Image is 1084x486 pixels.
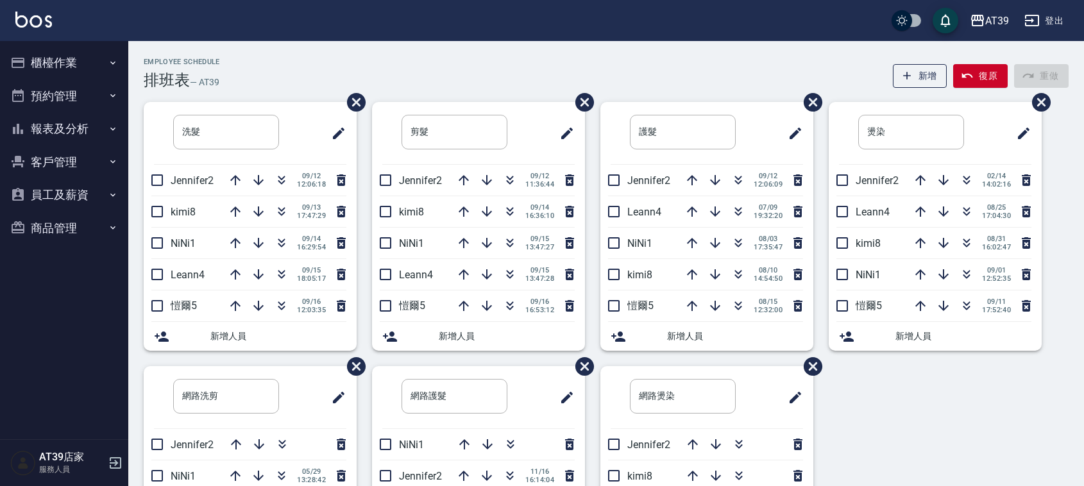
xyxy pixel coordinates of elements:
input: 排版標題 [858,115,964,149]
span: 17:04:30 [982,212,1011,220]
span: NiNi1 [856,269,881,281]
span: 12:06:18 [297,180,326,189]
h6: — AT39 [190,76,219,89]
span: 刪除班表 [794,348,824,385]
div: 新增人員 [600,322,813,351]
span: 14:02:16 [982,180,1011,189]
span: Leann4 [399,269,433,281]
span: kimi8 [627,269,652,281]
p: 服務人員 [39,464,105,475]
span: 09/15 [525,266,554,274]
span: 09/16 [297,297,326,306]
span: 修改班表的標題 [780,118,803,149]
span: Leann4 [627,206,661,218]
span: 09/14 [297,235,326,243]
span: NiNi1 [399,439,424,451]
button: 商品管理 [5,212,123,245]
span: 刪除班表 [337,83,368,121]
span: kimi8 [399,206,424,218]
span: 19:32:20 [754,212,783,220]
span: kimi8 [856,237,881,249]
div: AT39 [985,13,1009,29]
input: 排版標題 [402,115,507,149]
span: Leann4 [856,206,890,218]
span: Jennifer2 [627,174,670,187]
button: 登出 [1019,9,1069,33]
button: AT39 [965,8,1014,34]
input: 排版標題 [402,379,507,414]
span: 16:02:47 [982,243,1011,251]
button: 客戶管理 [5,146,123,179]
span: 愷爾5 [627,299,654,312]
span: Jennifer2 [171,174,214,187]
span: 12:52:35 [982,274,1011,283]
span: NiNi1 [171,470,196,482]
span: 13:47:27 [525,243,554,251]
span: 愷爾5 [171,299,197,312]
span: NiNi1 [171,237,196,249]
span: 11:36:44 [525,180,554,189]
span: 09/14 [525,203,554,212]
span: 08/15 [754,297,783,306]
span: 13:28:42 [297,476,326,484]
span: Jennifer2 [171,439,214,451]
span: 09/12 [754,172,783,180]
input: 排版標題 [630,379,736,414]
span: 16:36:10 [525,212,554,220]
span: kimi8 [627,470,652,482]
span: 修改班表的標題 [552,118,575,149]
span: Leann4 [171,269,205,281]
span: 17:52:40 [982,306,1011,314]
span: 12:03:35 [297,306,326,314]
span: 09/15 [297,266,326,274]
span: 刪除班表 [1022,83,1053,121]
span: 17:47:29 [297,212,326,220]
span: 07/09 [754,203,783,212]
span: 11/16 [525,467,554,476]
input: 排版標題 [173,115,279,149]
span: Jennifer2 [627,439,670,451]
span: 08/25 [982,203,1011,212]
button: 復原 [953,64,1008,88]
img: Logo [15,12,52,28]
span: Jennifer2 [399,470,442,482]
span: 09/16 [525,297,554,306]
h5: AT39店家 [39,451,105,464]
span: 16:14:04 [525,476,554,484]
span: 愷爾5 [399,299,425,312]
div: 新增人員 [372,322,585,351]
span: 09/01 [982,266,1011,274]
span: 12:32:00 [754,306,783,314]
span: 08/03 [754,235,783,243]
button: 報表及分析 [5,112,123,146]
span: NiNi1 [627,237,652,249]
button: 新增 [893,64,947,88]
div: 新增人員 [829,322,1042,351]
span: 12:06:09 [754,180,783,189]
button: save [933,8,958,33]
span: 刪除班表 [566,83,596,121]
span: 新增人員 [210,330,346,343]
span: 新增人員 [895,330,1031,343]
span: 14:54:50 [754,274,783,283]
span: 13:47:28 [525,274,554,283]
span: 09/15 [525,235,554,243]
span: Jennifer2 [856,174,899,187]
span: 修改班表的標題 [780,382,803,413]
span: 修改班表的標題 [1008,118,1031,149]
span: 新增人員 [439,330,575,343]
span: 18:05:17 [297,274,326,283]
input: 排版標題 [630,115,736,149]
span: 08/10 [754,266,783,274]
span: kimi8 [171,206,196,218]
input: 排版標題 [173,379,279,414]
button: 櫃檯作業 [5,46,123,80]
span: 09/13 [297,203,326,212]
span: 修改班表的標題 [552,382,575,413]
span: 新增人員 [667,330,803,343]
div: 新增人員 [144,322,357,351]
span: 修改班表的標題 [323,382,346,413]
span: 16:53:12 [525,306,554,314]
img: Person [10,450,36,476]
span: NiNi1 [399,237,424,249]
